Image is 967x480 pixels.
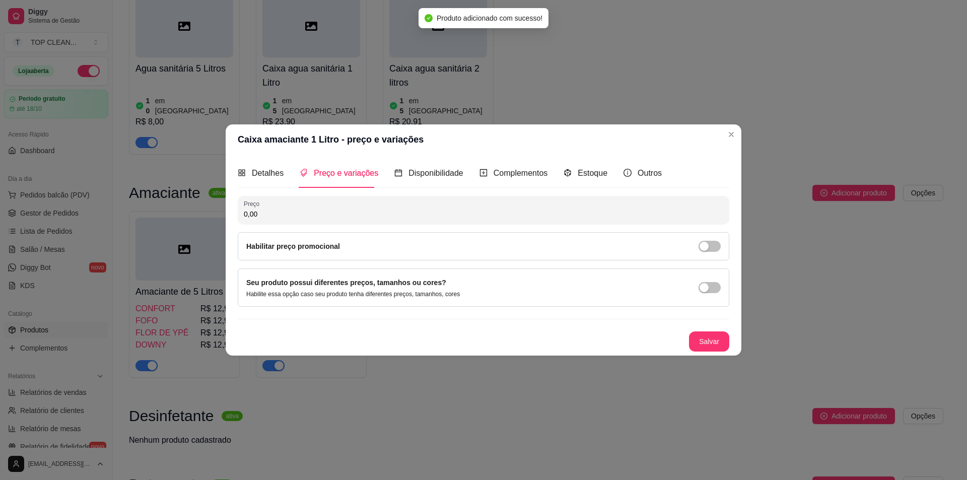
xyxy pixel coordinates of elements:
span: Produto adicionado com sucesso! [437,14,542,22]
span: calendar [394,169,402,177]
span: plus-square [479,169,488,177]
input: Preço [244,209,723,219]
span: Preço e variações [314,169,378,177]
label: Preço [244,199,263,208]
span: Estoque [578,169,607,177]
span: Outros [638,169,662,177]
span: Disponibilidade [408,169,463,177]
span: code-sandbox [564,169,572,177]
button: Salvar [689,331,729,352]
p: Habilite essa opção caso seu produto tenha diferentes preços, tamanhos, cores [246,290,460,298]
label: Seu produto possui diferentes preços, tamanhos ou cores? [246,279,446,287]
span: Detalhes [252,169,284,177]
button: Close [723,126,739,143]
label: Habilitar preço promocional [246,242,340,250]
span: appstore [238,169,246,177]
span: check-circle [425,14,433,22]
span: info-circle [624,169,632,177]
span: tags [300,169,308,177]
header: Caixa amaciante 1 Litro - preço e variações [226,124,741,155]
span: Complementos [494,169,548,177]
